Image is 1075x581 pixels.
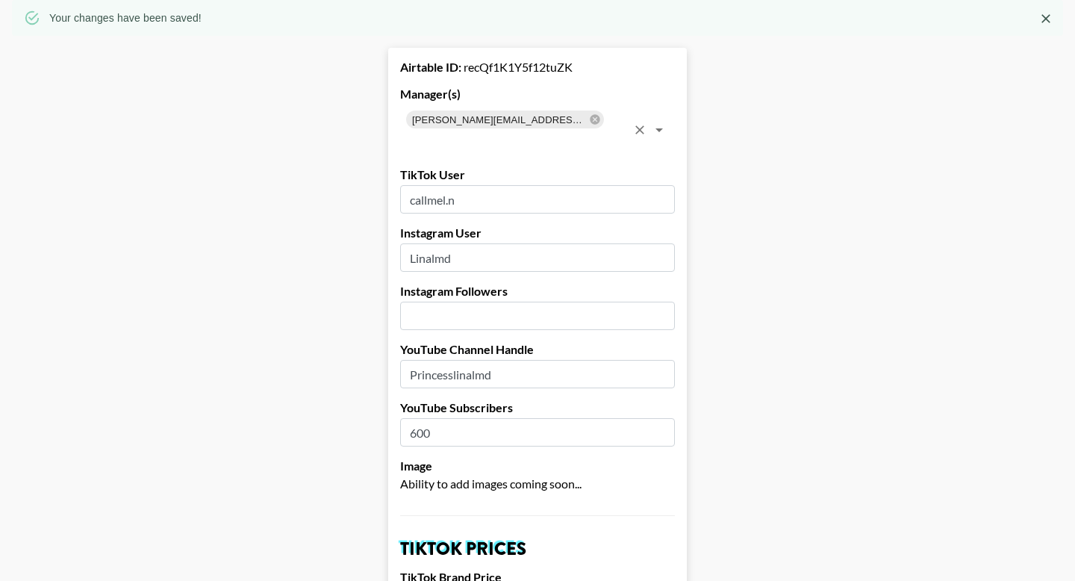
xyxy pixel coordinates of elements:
button: Open [649,119,670,140]
button: Clear [629,119,650,140]
span: Ability to add images coming soon... [400,476,582,491]
label: YouTube Channel Handle [400,342,675,357]
label: Instagram Followers [400,284,675,299]
div: [PERSON_NAME][EMAIL_ADDRESS][DOMAIN_NAME] [406,111,604,128]
div: recQf1K1Y5f12tuZK [400,60,675,75]
label: Image [400,459,675,473]
strong: Airtable ID: [400,60,461,74]
button: Close [1035,7,1057,30]
span: [PERSON_NAME][EMAIL_ADDRESS][DOMAIN_NAME] [406,111,592,128]
label: Instagram User [400,226,675,240]
label: Manager(s) [400,87,675,102]
label: YouTube Subscribers [400,400,675,415]
label: TikTok User [400,167,675,182]
div: Your changes have been saved! [49,4,202,31]
h2: TikTok Prices [400,540,675,558]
